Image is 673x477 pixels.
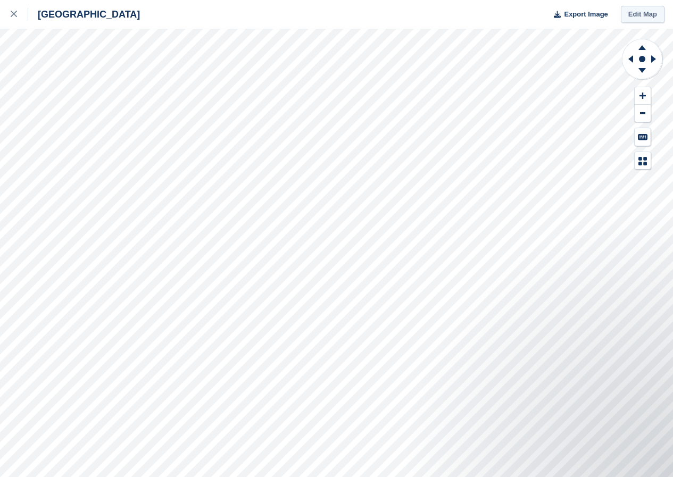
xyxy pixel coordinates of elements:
[635,87,651,105] button: Zoom In
[635,152,651,170] button: Map Legend
[547,6,608,23] button: Export Image
[28,8,140,21] div: [GEOGRAPHIC_DATA]
[635,128,651,146] button: Keyboard Shortcuts
[564,9,608,20] span: Export Image
[635,105,651,122] button: Zoom Out
[621,6,664,23] a: Edit Map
